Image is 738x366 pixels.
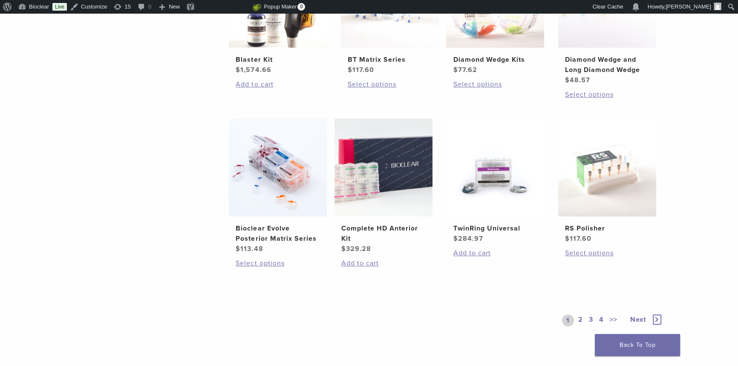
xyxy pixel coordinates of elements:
[587,314,595,326] a: 3
[446,118,545,244] a: TwinRing UniversalTwinRing Universal $284.97
[453,79,537,89] a: Select options for “Diamond Wedge Kits”
[236,258,320,268] a: Select options for “Bioclear Evolve Posterior Matrix Series”
[666,3,711,10] span: [PERSON_NAME]
[348,66,352,74] span: $
[297,3,305,11] span: 0
[630,315,646,324] span: Next
[453,234,458,243] span: $
[236,66,240,74] span: $
[236,245,240,253] span: $
[446,118,544,216] img: TwinRing Universal
[453,66,458,74] span: $
[228,118,328,254] a: Bioclear Evolve Posterior Matrix SeriesBioclear Evolve Posterior Matrix Series $113.48
[453,223,537,233] h2: TwinRing Universal
[334,118,433,254] a: Complete HD Anterior KitComplete HD Anterior Kit $329.28
[562,314,574,326] a: 1
[52,3,67,11] a: Live
[565,89,649,100] a: Select options for “Diamond Wedge and Long Diamond Wedge”
[453,55,537,65] h2: Diamond Wedge Kits
[608,314,619,326] a: >>
[565,223,649,233] h2: RS Polisher
[236,55,320,65] h2: Blaster Kit
[236,66,271,74] bdi: 1,574.66
[565,76,570,84] span: $
[341,258,426,268] a: Add to cart: “Complete HD Anterior Kit”
[348,66,374,74] bdi: 117.60
[453,234,483,243] bdi: 284.97
[565,248,649,258] a: Select options for “RS Polisher”
[236,245,263,253] bdi: 113.48
[558,118,657,244] a: RS PolisherRS Polisher $117.60
[205,2,253,12] img: Views over 48 hours. Click for more Jetpack Stats.
[453,248,537,258] a: Add to cart: “TwinRing Universal”
[236,223,320,244] h2: Bioclear Evolve Posterior Matrix Series
[577,314,585,326] a: 2
[341,245,371,253] bdi: 329.28
[595,334,680,356] a: Back To Top
[348,79,432,89] a: Select options for “BT Matrix Series”
[341,245,346,253] span: $
[565,76,590,84] bdi: 48.57
[565,234,591,243] bdi: 117.60
[348,55,432,65] h2: BT Matrix Series
[453,66,477,74] bdi: 77.62
[565,55,649,75] h2: Diamond Wedge and Long Diamond Wedge
[341,223,426,244] h2: Complete HD Anterior Kit
[565,234,570,243] span: $
[236,79,320,89] a: Add to cart: “Blaster Kit”
[334,118,432,216] img: Complete HD Anterior Kit
[229,118,327,216] img: Bioclear Evolve Posterior Matrix Series
[558,118,656,216] img: RS Polisher
[597,314,605,326] a: 4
